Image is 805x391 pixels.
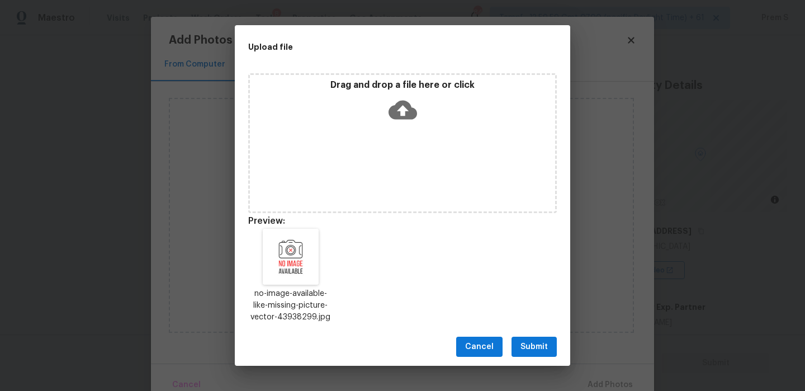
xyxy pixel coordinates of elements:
button: Submit [512,337,557,357]
p: no-image-available-like-missing-picture-vector-43938299.jpg [248,288,333,323]
button: Cancel [456,337,503,357]
img: Z [263,229,319,285]
span: Cancel [465,340,494,354]
span: Submit [520,340,548,354]
p: Drag and drop a file here or click [250,79,555,91]
h2: Upload file [248,41,506,53]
